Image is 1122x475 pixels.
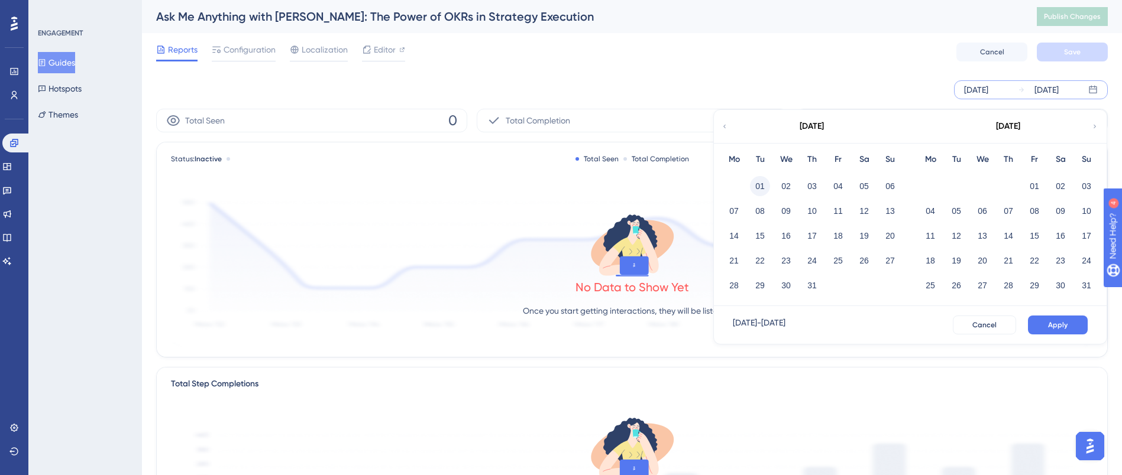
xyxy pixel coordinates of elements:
button: 12 [854,201,874,221]
button: 22 [1024,250,1045,271]
button: 09 [1050,201,1071,221]
button: 10 [802,201,822,221]
button: 05 [854,176,874,196]
div: [DATE] [964,83,988,97]
button: 19 [946,250,966,271]
button: Hotspots [38,78,82,99]
button: 15 [1024,226,1045,246]
div: Total Seen [575,154,619,164]
button: Save [1037,43,1108,61]
span: 0 [448,111,457,130]
iframe: UserGuiding AI Assistant Launcher [1072,428,1108,464]
button: 18 [828,226,848,246]
div: We [773,152,799,167]
button: 26 [946,275,966,295]
div: [DATE] [996,119,1020,134]
button: 27 [972,275,992,295]
div: 4 [82,6,86,15]
button: Cancel [956,43,1027,61]
div: Mo [721,152,747,167]
span: Configuration [224,43,276,57]
span: Localization [302,43,348,57]
div: No Data to Show Yet [575,279,689,295]
span: Total Seen [185,113,225,128]
button: 08 [750,201,770,221]
button: 30 [1050,275,1071,295]
button: 16 [1050,226,1071,246]
div: Su [1074,152,1100,167]
button: 24 [802,250,822,271]
div: Th [995,152,1021,167]
button: 20 [972,250,992,271]
div: [DATE] [800,119,824,134]
button: 10 [1076,201,1097,221]
button: 31 [1076,275,1097,295]
button: 24 [1076,250,1097,271]
button: 04 [920,201,940,221]
button: 28 [724,275,744,295]
div: Sa [1047,152,1074,167]
button: 26 [854,250,874,271]
button: 08 [1024,201,1045,221]
div: Total Completion [623,154,689,164]
button: 31 [802,275,822,295]
span: Total Completion [506,113,570,128]
div: Mo [917,152,943,167]
button: 17 [1076,226,1097,246]
div: [DATE] - [DATE] [733,315,785,334]
button: 21 [998,250,1018,271]
button: 01 [1024,176,1045,196]
span: Cancel [980,47,1004,57]
span: Editor [374,43,396,57]
div: We [969,152,995,167]
div: [DATE] [1034,83,1059,97]
button: 28 [998,275,1018,295]
button: 02 [1050,176,1071,196]
span: Inactive [195,155,222,163]
button: 30 [776,275,796,295]
button: 07 [724,201,744,221]
button: Cancel [953,315,1016,334]
button: 13 [880,201,900,221]
button: 15 [750,226,770,246]
button: 02 [776,176,796,196]
div: Tu [747,152,773,167]
span: Need Help? [28,3,74,17]
button: 29 [1024,275,1045,295]
button: 11 [828,201,848,221]
button: Guides [38,52,75,73]
span: Reports [168,43,198,57]
span: Publish Changes [1044,12,1101,21]
div: Total Step Completions [171,377,258,391]
div: Tu [943,152,969,167]
span: Status: [171,154,222,164]
div: Fr [825,152,851,167]
span: Cancel [972,320,997,330]
div: Ask Me Anything with [PERSON_NAME]: The Power of OKRs in Strategy Execution [156,8,1007,25]
button: 20 [880,226,900,246]
button: 06 [880,176,900,196]
div: Th [799,152,825,167]
button: 25 [920,275,940,295]
button: 09 [776,201,796,221]
button: 12 [946,226,966,246]
button: 19 [854,226,874,246]
button: Apply [1028,315,1088,334]
button: 04 [828,176,848,196]
button: 11 [920,226,940,246]
button: 18 [920,250,940,271]
div: Fr [1021,152,1047,167]
button: 01 [750,176,770,196]
button: 13 [972,226,992,246]
button: 23 [776,250,796,271]
button: 27 [880,250,900,271]
button: 03 [1076,176,1097,196]
div: Su [877,152,903,167]
button: Publish Changes [1037,7,1108,26]
button: 07 [998,201,1018,221]
button: 03 [802,176,822,196]
span: Apply [1048,320,1068,330]
p: Once you start getting interactions, they will be listed here [523,304,742,318]
button: 25 [828,250,848,271]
